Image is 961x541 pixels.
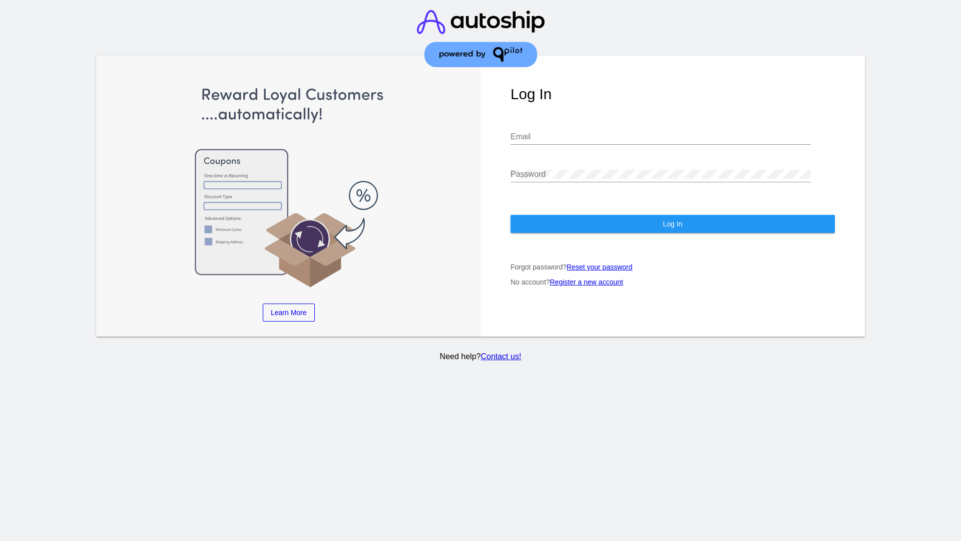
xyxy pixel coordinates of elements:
[511,86,835,103] h1: Log In
[95,352,867,361] p: Need help?
[263,304,315,322] a: Learn More
[511,263,835,271] p: Forgot password?
[511,215,835,233] button: Log In
[511,278,835,286] p: No account?
[511,132,811,141] input: Email
[550,278,623,286] a: Register a new account
[480,352,521,361] a: Contact us!
[567,263,633,271] a: Reset your password
[663,220,682,228] span: Log In
[127,86,451,289] img: Apply Coupons Automatically to Scheduled Orders with QPilot
[271,309,307,317] span: Learn More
